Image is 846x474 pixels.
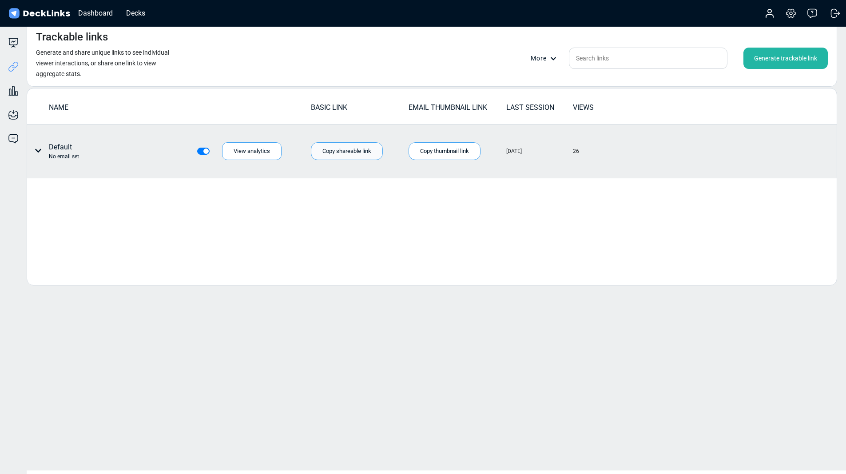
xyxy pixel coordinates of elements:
[743,48,828,69] div: Generate trackable link
[531,54,562,63] div: More
[573,102,639,113] div: VIEWS
[36,49,169,77] small: Generate and share unique links to see individual viewer interactions, or share one link to view ...
[74,8,117,19] div: Dashboard
[49,102,310,113] div: NAME
[506,147,522,155] div: [DATE]
[122,8,150,19] div: Decks
[409,142,481,160] div: Copy thumbnail link
[569,48,727,69] input: Search links
[7,7,71,20] img: DeckLinks
[49,142,79,161] div: Default
[408,102,506,117] td: EMAIL THUMBNAIL LINK
[310,102,408,117] td: BASIC LINK
[222,142,282,160] div: View analytics
[573,147,579,155] div: 26
[311,142,383,160] div: Copy shareable link
[506,102,572,113] div: LAST SESSION
[36,31,108,44] h4: Trackable links
[49,153,79,161] div: No email set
